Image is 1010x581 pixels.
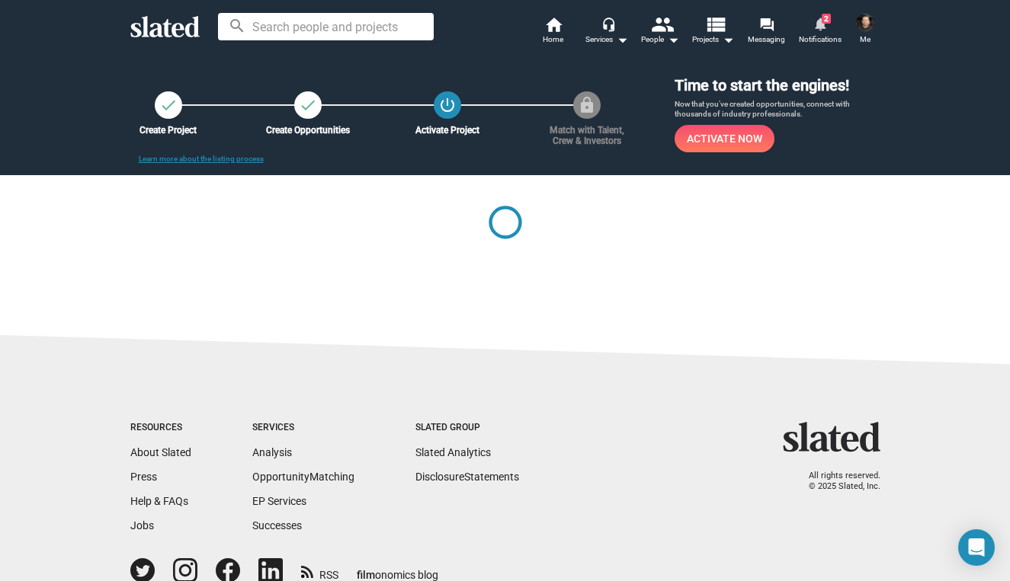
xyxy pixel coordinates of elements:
a: Analysis [252,446,292,458]
a: About Slated [130,446,191,458]
button: Activate Now [675,125,774,152]
a: Learn more about the listing process [139,155,264,163]
mat-icon: arrow_drop_down [719,30,737,49]
mat-icon: power_settings_new [438,96,457,114]
span: Me [860,30,871,49]
h3: Time to start the engines! [675,75,880,96]
button: Services [580,15,633,49]
span: Projects [692,30,734,49]
a: Successes [252,519,302,532]
a: Jobs [130,519,154,532]
span: Home [543,30,563,49]
a: Home [527,15,580,49]
input: Search people and projects [218,13,434,40]
mat-icon: forum [759,17,774,31]
a: Create Opportunities [294,91,322,119]
div: Resources [130,422,191,434]
button: Activate Project [434,91,461,119]
img: Eric Bergemann [856,14,874,32]
mat-icon: people [650,13,672,35]
div: Open Intercom Messenger [958,529,995,566]
div: Create Project [118,125,219,136]
div: Services [585,30,628,49]
div: Activate Project [397,125,498,136]
a: 2Notifications [794,15,847,49]
mat-icon: notifications [813,16,827,30]
mat-icon: arrow_drop_down [664,30,682,49]
mat-icon: arrow_drop_down [613,30,631,49]
button: People [633,15,687,49]
a: Messaging [740,15,794,49]
a: Help & FAQs [130,495,188,507]
button: Eric BergemannMe [847,11,883,50]
mat-icon: view_list [704,13,726,35]
span: Notifications [799,30,842,49]
a: DisclosureStatements [415,471,519,483]
div: Services [252,422,354,434]
mat-icon: check [159,96,178,114]
a: Press [130,471,157,483]
button: Projects [687,15,740,49]
mat-icon: check [299,96,317,114]
div: Create Opportunities [258,125,358,136]
p: Now that you’ve created opportunities, connect with thousands of industry professionals. [675,99,880,120]
span: 2 [822,14,831,24]
div: Slated Group [415,422,519,434]
mat-icon: home [544,15,563,34]
p: All rights reserved. © 2025 Slated, Inc. [793,471,880,493]
a: EP Services [252,495,306,507]
mat-icon: headset_mic [601,17,615,30]
a: OpportunityMatching [252,471,354,483]
span: Activate Now [687,125,762,152]
span: Messaging [748,30,785,49]
span: film [357,569,375,581]
a: Slated Analytics [415,446,491,458]
div: People [641,30,679,49]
